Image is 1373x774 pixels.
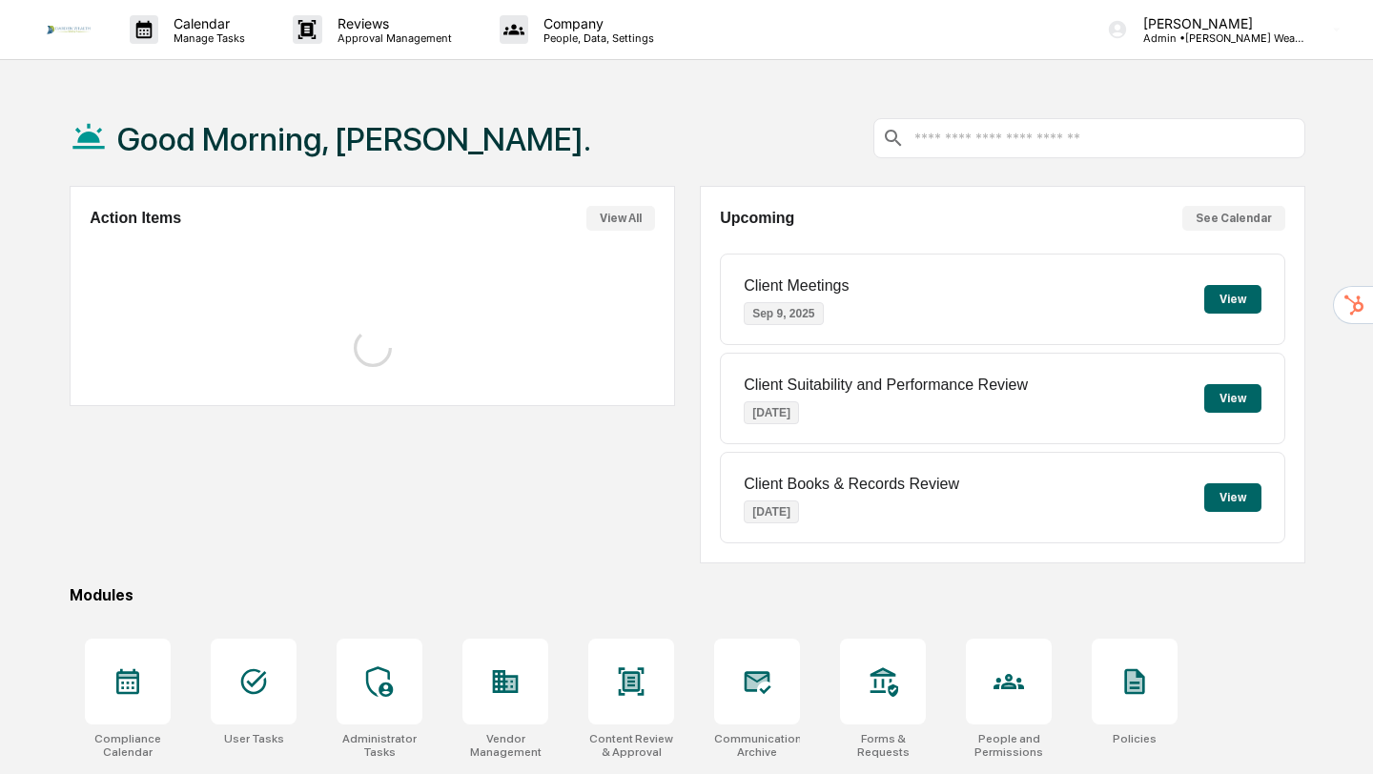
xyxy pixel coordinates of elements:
[720,210,794,227] h2: Upcoming
[1204,483,1261,512] button: View
[744,277,849,295] p: Client Meetings
[1182,206,1285,231] button: See Calendar
[46,24,92,35] img: logo
[588,732,674,759] div: Content Review & Approval
[1113,732,1157,745] div: Policies
[744,377,1028,394] p: Client Suitability and Performance Review
[90,210,181,227] h2: Action Items
[117,120,591,158] h1: Good Morning, [PERSON_NAME].
[337,732,422,759] div: Administrator Tasks
[744,476,959,493] p: Client Books & Records Review
[528,15,664,31] p: Company
[744,302,823,325] p: Sep 9, 2025
[966,732,1052,759] div: People and Permissions
[744,401,799,424] p: [DATE]
[85,732,171,759] div: Compliance Calendar
[158,31,255,45] p: Manage Tasks
[744,500,799,523] p: [DATE]
[1128,15,1305,31] p: [PERSON_NAME]
[224,732,284,745] div: User Tasks
[714,732,800,759] div: Communications Archive
[462,732,548,759] div: Vendor Management
[586,206,655,231] button: View All
[840,732,926,759] div: Forms & Requests
[158,15,255,31] p: Calendar
[322,31,461,45] p: Approval Management
[1204,384,1261,413] button: View
[322,15,461,31] p: Reviews
[1204,285,1261,314] button: View
[528,31,664,45] p: People, Data, Settings
[70,586,1305,604] div: Modules
[1128,31,1305,45] p: Admin • [PERSON_NAME] Wealth Group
